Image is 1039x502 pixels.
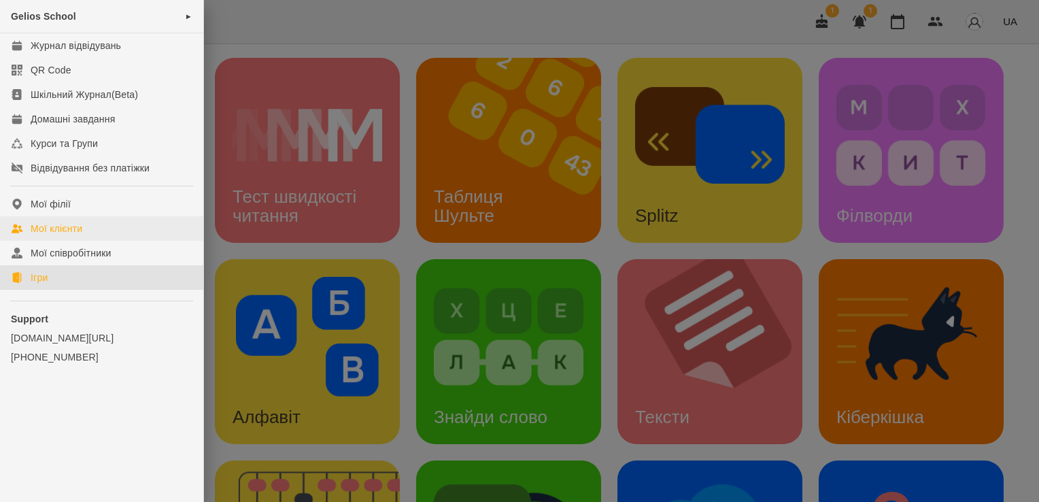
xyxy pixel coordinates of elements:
div: Журнал відвідувань [31,39,121,52]
div: Домашні завдання [31,112,115,126]
span: Gelios School [11,11,76,22]
p: Support [11,312,192,326]
a: [DOMAIN_NAME][URL] [11,331,192,345]
div: Мої клієнти [31,222,82,235]
div: Курси та Групи [31,137,98,150]
div: Ігри [31,271,48,284]
div: Мої співробітники [31,246,112,260]
a: [PHONE_NUMBER] [11,350,192,364]
span: ► [185,11,192,22]
div: QR Code [31,63,71,77]
div: Мої філії [31,197,71,211]
div: Відвідування без платіжки [31,161,150,175]
div: Шкільний Журнал(Beta) [31,88,138,101]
